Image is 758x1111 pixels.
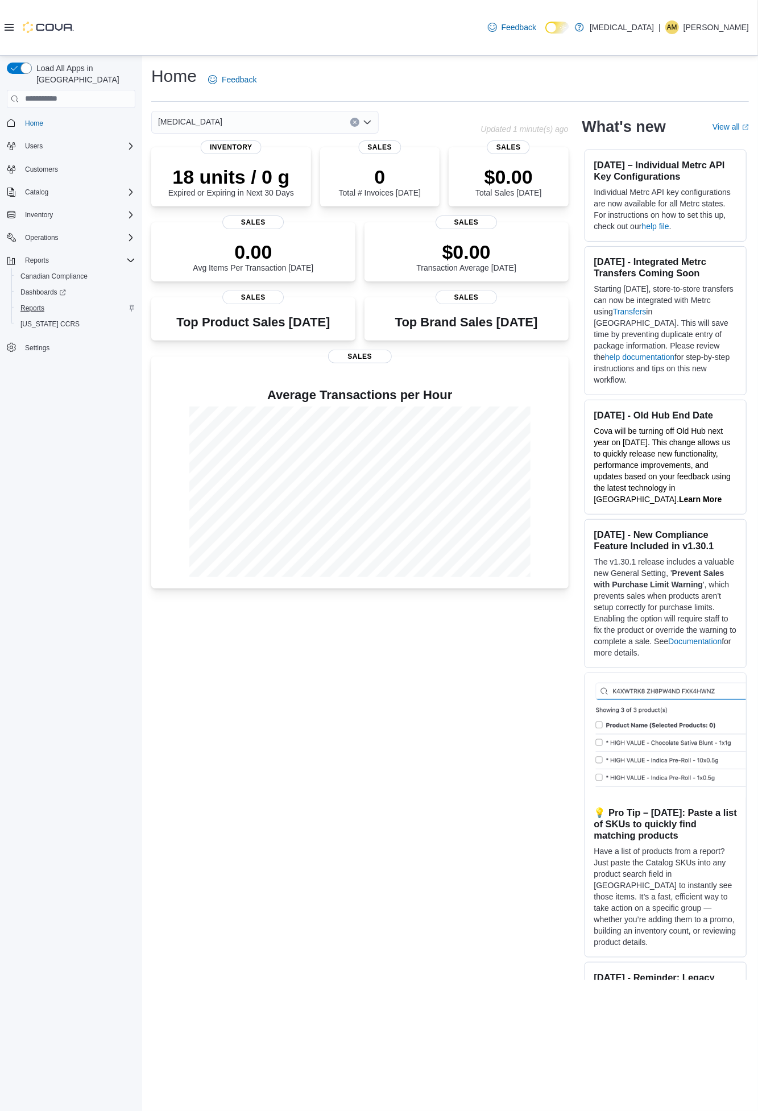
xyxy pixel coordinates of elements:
p: The v1.30.1 release includes a valuable new General Setting, ' ', which prevents sales when produ... [594,556,737,658]
button: Inventory [2,207,140,223]
span: Sales [223,215,284,229]
button: Reports [20,254,53,267]
p: 0 [339,165,421,188]
button: [US_STATE] CCRS [11,316,140,332]
span: Canadian Compliance [16,270,135,283]
button: Canadian Compliance [11,268,140,284]
h3: [DATE] - Old Hub End Date [594,409,737,421]
div: Transaction Average [DATE] [416,241,516,272]
h3: [DATE] – Individual Metrc API Key Configurations [594,159,737,182]
h2: What's new [582,118,666,136]
button: Users [2,138,140,154]
a: Reports [16,301,49,315]
span: Dashboards [20,288,66,297]
span: Home [25,119,43,128]
span: Sales [358,140,401,154]
a: Dashboards [11,284,140,300]
div: Avg Items Per Transaction [DATE] [193,241,313,272]
input: Dark Mode [545,22,569,34]
h4: Average Transactions per Hour [160,388,560,402]
img: Cova [23,22,74,33]
span: Customers [20,162,135,176]
span: Canadian Compliance [20,272,88,281]
span: Catalog [20,185,135,199]
a: help file [642,222,669,231]
h3: [DATE] - Reminder: Legacy Promotions Scheduled to Shut Down [DATE] [594,972,737,1006]
span: Settings [20,340,135,354]
button: Reports [11,300,140,316]
p: $0.00 [416,241,516,263]
a: Documentation [668,637,722,646]
h1: Home [151,65,197,88]
a: Settings [20,341,54,355]
h3: [DATE] - New Compliance Feature Included in v1.30.1 [594,529,737,552]
h3: 💡 Pro Tip – [DATE]: Paste a list of SKUs to quickly find matching products [594,807,737,841]
button: Home [2,115,140,131]
p: [PERSON_NAME] [684,20,749,34]
p: 18 units / 0 g [168,165,294,188]
span: Sales [487,140,530,154]
span: Inventory [20,208,135,222]
span: AM [667,20,677,34]
p: $0.00 [475,165,541,188]
div: Total Sales [DATE] [475,165,541,197]
span: Reports [25,256,49,265]
svg: External link [742,124,749,131]
button: Open list of options [363,118,372,127]
button: Catalog [20,185,53,199]
p: [MEDICAL_DATA] [590,20,654,34]
button: Reports [2,252,140,268]
a: Feedback [204,68,261,91]
span: Sales [328,350,392,363]
nav: Complex example [7,110,135,385]
span: Reports [20,304,44,313]
strong: Prevent Sales with Purchase Limit Warning [594,569,724,589]
div: Total # Invoices [DATE] [339,165,421,197]
span: Feedback [222,74,256,85]
h3: Top Brand Sales [DATE] [395,316,538,329]
span: Inventory [201,140,262,154]
span: Feedback [502,22,536,33]
span: Users [20,139,135,153]
p: Have a list of products from a report? Just paste the Catalog SKUs into any product search field ... [594,845,737,948]
button: Clear input [350,118,359,127]
span: Cova will be turning off Old Hub next year on [DATE]. This change allows us to quickly release ne... [594,426,731,504]
span: Reports [20,254,135,267]
h3: [DATE] - Integrated Metrc Transfers Coming Soon [594,256,737,279]
span: Customers [25,165,58,174]
p: | [658,20,661,34]
button: Operations [20,231,63,244]
span: Inventory [25,210,53,219]
span: Operations [25,233,59,242]
a: Feedback [483,16,541,39]
span: [MEDICAL_DATA] [158,115,222,128]
a: Transfers [613,307,647,316]
span: Catalog [25,188,48,197]
a: Learn More [679,495,722,504]
a: View allExternal link [713,122,749,131]
button: Customers [2,161,140,177]
span: Reports [16,301,135,315]
p: 0.00 [193,241,313,263]
span: Load All Apps in [GEOGRAPHIC_DATA] [32,63,135,85]
a: Dashboards [16,285,71,299]
span: [US_STATE] CCRS [20,320,80,329]
span: Washington CCRS [16,317,135,331]
button: Operations [2,230,140,246]
span: Users [25,142,43,151]
button: Users [20,139,47,153]
button: Settings [2,339,140,355]
a: [US_STATE] CCRS [16,317,84,331]
h3: Top Product Sales [DATE] [176,316,330,329]
span: Dashboards [16,285,135,299]
p: Individual Metrc API key configurations are now available for all Metrc states. For instructions ... [594,186,737,232]
span: Settings [25,343,49,353]
button: Catalog [2,184,140,200]
p: Starting [DATE], store-to-store transfers can now be integrated with Metrc using in [GEOGRAPHIC_D... [594,283,737,385]
div: Angus MacDonald [665,20,679,34]
a: Canadian Compliance [16,270,92,283]
button: Inventory [20,208,57,222]
a: Home [20,117,48,130]
div: Expired or Expiring in Next 30 Days [168,165,294,197]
